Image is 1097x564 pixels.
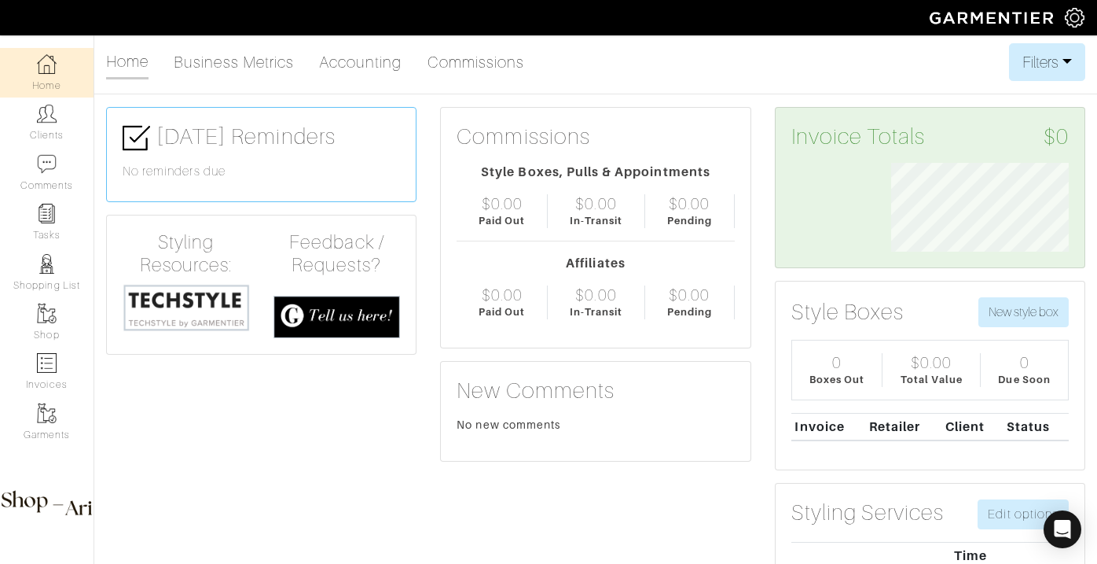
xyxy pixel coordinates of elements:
[123,283,250,332] img: techstyle-93310999766a10050dc78ceb7f971a75838126fd19372ce40ba20cdf6a89b94b.png
[978,297,1069,327] button: New style box
[575,194,616,213] div: $0.00
[37,204,57,223] img: reminder-icon-8004d30b9f0a5d33ae49ab947aed9ed385cf756f9e5892f1edd6e32f2345188e.png
[482,286,523,304] div: $0.00
[174,46,294,78] a: Business Metrics
[865,413,941,441] th: Retailer
[106,46,149,79] a: Home
[1003,413,1069,441] th: Status
[998,372,1050,387] div: Due Soon
[457,378,734,404] h3: New Comments
[575,286,616,304] div: $0.00
[809,372,864,387] div: Boxes Out
[941,413,1003,441] th: Client
[37,404,57,423] img: garments-icon-b7da505a4dc4fd61783c78ac3ca0ef83fa9d6f193b1c9dc38574b1d14d53ca28.png
[791,299,904,326] h3: Style Boxes
[911,353,952,372] div: $0.00
[123,231,250,277] h4: Styling Resources:
[37,254,57,274] img: stylists-icon-eb353228a002819b7ec25b43dbf5f0378dd9e0616d9560372ff212230b889e62.png
[1044,123,1069,150] span: $0
[427,46,525,78] a: Commissions
[479,304,525,319] div: Paid Out
[273,296,401,338] img: feedback_requests-3821251ac2bd56c73c230f3229a5b25d6eb027adea667894f41107c140538ee0.png
[273,231,401,277] h4: Feedback / Requests?
[37,154,57,174] img: comment-icon-a0a6a9ef722e966f86d9cbdc48e553b5cf19dbc54f86b18d962a5391bc8f6eb6.png
[457,417,734,433] div: No new comments
[37,54,57,74] img: dashboard-icon-dbcd8f5a0b271acd01030246c82b418ddd0df26cd7fceb0bd07c9910d44c42f6.png
[457,123,590,150] h3: Commissions
[123,164,400,179] h6: No reminders due
[319,46,402,78] a: Accounting
[669,286,710,304] div: $0.00
[669,194,710,213] div: $0.00
[1065,8,1084,28] img: gear-icon-white-bd11855cb880d31180b6d7d6211b90ccbf57a29d726f0c71d8c61bd08dd39cc2.png
[457,163,734,182] div: Style Boxes, Pulls & Appointments
[1044,511,1081,548] div: Open Intercom Messenger
[667,213,712,228] div: Pending
[978,499,1069,529] a: Edit options
[1020,353,1029,372] div: 0
[457,254,734,273] div: Affiliates
[791,413,866,441] th: Invoice
[479,213,525,228] div: Paid Out
[37,304,57,323] img: garments-icon-b7da505a4dc4fd61783c78ac3ca0ef83fa9d6f193b1c9dc38574b1d14d53ca28.png
[482,194,523,213] div: $0.00
[37,104,57,123] img: clients-icon-6bae9207a08558b7cb47a8932f037763ab4055f8c8b6bfacd5dc20c3e0201464.png
[570,213,623,228] div: In-Transit
[667,304,712,319] div: Pending
[832,353,842,372] div: 0
[1009,43,1085,81] button: Filters
[37,353,57,373] img: orders-icon-0abe47150d42831381b5fb84f609e132dff9fe21cb692f30cb5eec754e2cba89.png
[570,304,623,319] div: In-Transit
[791,499,945,526] h3: Styling Services
[123,124,150,152] img: check-box-icon-36a4915ff3ba2bd8f6e4f29bc755bb66becd62c870f447fc0dd1365fcfddab58.png
[922,4,1065,31] img: garmentier-logo-header-white-b43fb05a5012e4ada735d5af1a66efaba907eab6374d6393d1fbf88cb4ef424d.png
[791,123,1069,150] h3: Invoice Totals
[901,372,963,387] div: Total Value
[123,123,400,152] h3: [DATE] Reminders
